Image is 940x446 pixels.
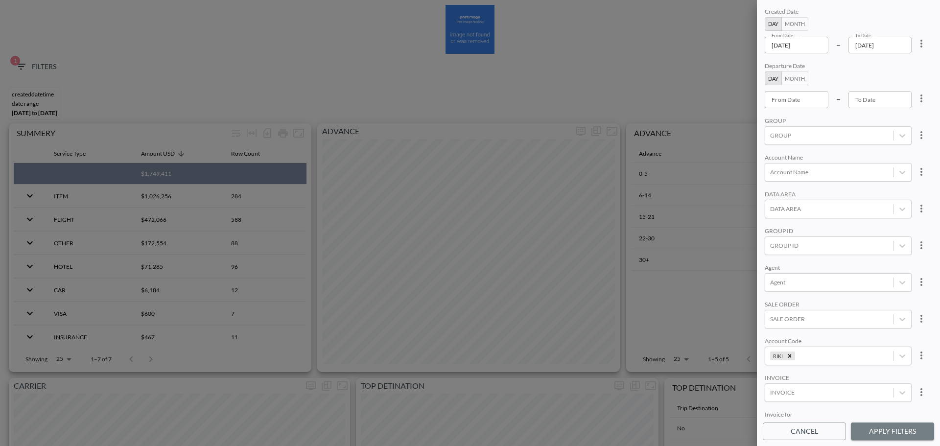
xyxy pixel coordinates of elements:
[836,93,841,104] p: –
[765,227,912,236] div: GROUP ID
[912,162,931,182] button: more
[848,91,912,108] input: YYYY-MM-DD
[765,301,912,310] div: SALE ORDER
[765,154,912,163] div: Account Name
[912,346,931,365] button: more
[765,8,912,17] div: Created Date
[855,32,871,39] label: To Date
[765,91,828,108] input: YYYY-MM-DD
[765,264,912,273] div: Agent
[784,352,795,360] div: Remove RIKI
[912,272,931,292] button: more
[765,337,932,365] div: RIKI
[781,17,808,31] button: Month
[765,411,912,420] div: Invoice for
[912,125,931,145] button: more
[912,382,931,402] button: more
[848,37,912,53] input: YYYY-MM-DD
[912,235,931,255] button: more
[765,71,782,85] button: Day
[770,352,784,360] div: RIKI
[912,309,931,329] button: more
[765,190,912,200] div: DATA AREA
[765,374,912,383] div: INVOICE
[765,37,828,53] input: YYYY-MM-DD
[763,423,846,441] button: Cancel
[765,8,932,53] div: 2025-08-102025-08-10
[912,89,931,108] button: more
[765,337,912,347] div: Account Code
[912,199,931,218] button: more
[765,17,782,31] button: Day
[765,62,912,71] div: Departure Date
[836,39,841,50] p: –
[912,34,931,53] button: more
[772,32,793,39] label: From Date
[765,117,912,126] div: GROUP
[851,423,934,441] button: Apply Filters
[781,71,808,85] button: Month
